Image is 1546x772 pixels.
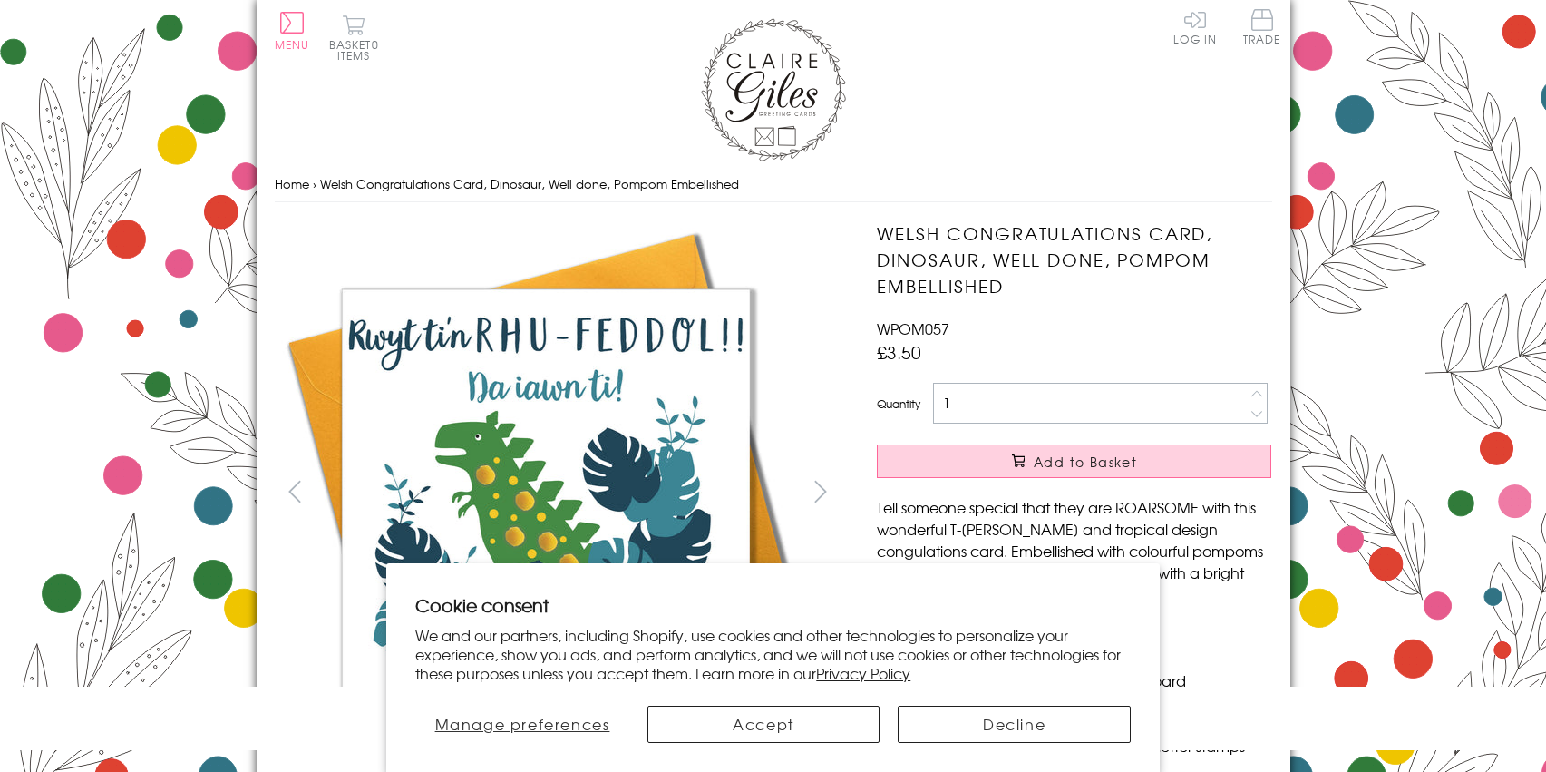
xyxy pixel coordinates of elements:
button: Menu [275,12,310,50]
span: Welsh Congratulations Card, Dinosaur, Well done, Pompom Embellished [320,175,739,192]
button: Accept [647,706,880,743]
span: Add to Basket [1034,453,1137,471]
label: Quantity [877,396,920,412]
img: Welsh Congratulations Card, Dinosaur, Well done, Pompom Embellished [275,220,819,765]
h1: Welsh Congratulations Card, Dinosaur, Well done, Pompom Embellished [877,220,1271,298]
p: Tell someone special that they are ROARSOME with this wonderful T-[PERSON_NAME] and tropical desi... [877,496,1271,605]
nav: breadcrumbs [275,166,1272,203]
a: Privacy Policy [816,662,910,684]
span: › [313,175,316,192]
span: £3.50 [877,339,921,365]
button: Add to Basket [877,445,1271,478]
img: Claire Giles Greetings Cards [701,18,846,161]
span: Menu [275,36,310,53]
span: WPOM057 [877,318,949,339]
span: Manage preferences [435,713,610,735]
button: prev [275,471,316,512]
p: We and our partners, including Shopify, use cookies and other technologies to personalize your ex... [415,626,1131,682]
span: 0 items [337,36,379,64]
span: Trade [1243,9,1281,44]
button: Decline [898,706,1130,743]
button: Basket0 items [329,15,379,61]
button: Manage preferences [415,706,629,743]
a: Trade [1243,9,1281,48]
a: Home [275,175,309,192]
button: next [800,471,841,512]
a: Log In [1173,9,1217,44]
h2: Cookie consent [415,592,1131,618]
